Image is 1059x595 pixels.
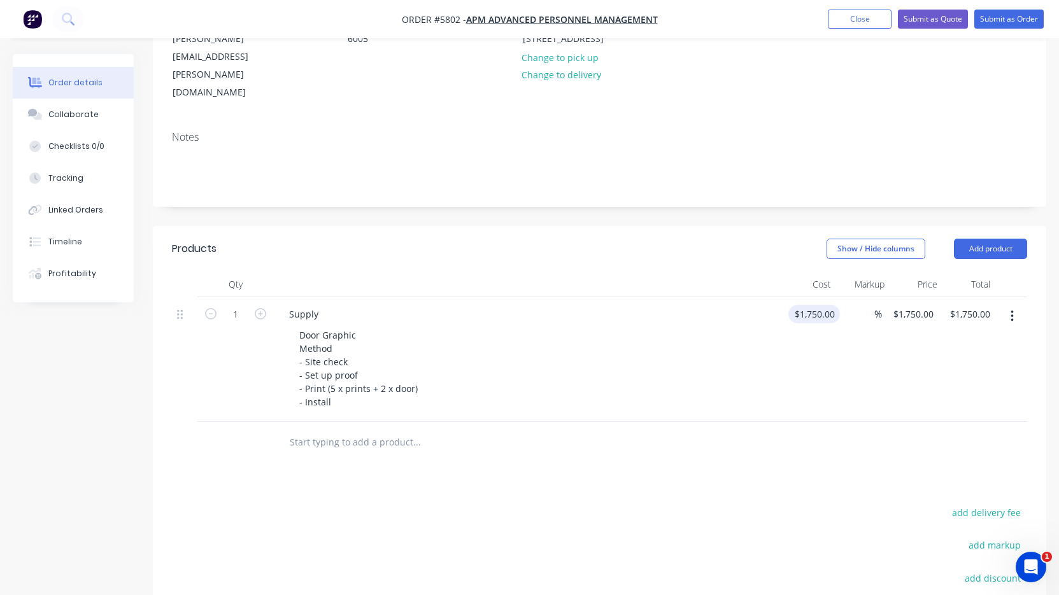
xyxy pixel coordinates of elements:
[890,272,942,297] div: Price
[48,109,99,120] div: Collaborate
[13,258,134,290] button: Profitability
[279,305,329,323] div: Supply
[515,48,606,66] button: Change to pick up
[13,194,134,226] button: Linked Orders
[942,272,995,297] div: Total
[958,569,1027,586] button: add discount
[13,162,134,194] button: Tracking
[23,10,42,29] img: Factory
[289,430,544,455] input: Start typing to add a product...
[13,130,134,162] button: Checklists 0/0
[783,272,836,297] div: Cost
[898,10,968,29] button: Submit as Quote
[515,66,608,83] button: Change to delivery
[954,239,1027,259] button: Add product
[173,30,278,101] div: [PERSON_NAME][EMAIL_ADDRESS][PERSON_NAME][DOMAIN_NAME]
[974,10,1044,29] button: Submit as Order
[827,239,925,259] button: Show / Hide columns
[48,204,103,216] div: Linked Orders
[1042,552,1052,562] span: 1
[48,236,82,248] div: Timeline
[48,77,103,88] div: Order details
[828,10,892,29] button: Close
[48,268,96,279] div: Profitability
[13,99,134,130] button: Collaborate
[48,141,104,152] div: Checklists 0/0
[48,172,83,184] div: Tracking
[874,307,882,321] span: %
[13,67,134,99] button: Order details
[466,13,658,25] a: APM Advanced Personnel Management
[836,272,889,297] div: Markup
[172,241,217,256] div: Products
[962,536,1027,554] button: add markup
[402,13,466,25] span: Order #5802 -
[945,504,1027,521] button: add delivery fee
[197,272,274,297] div: Qty
[172,131,1027,143] div: Notes
[1016,552,1046,582] iframe: Intercom live chat
[289,326,428,411] div: Door Graphic Method - Site check - Set up proof - Print (5 x prints + 2 x door) - Install
[13,226,134,258] button: Timeline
